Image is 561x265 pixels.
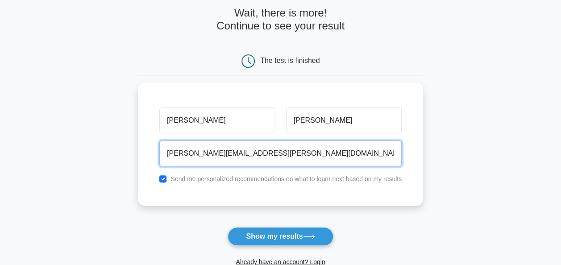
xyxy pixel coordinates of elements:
[170,175,402,182] label: Send me personalized recommendations on what to learn next based on my results
[138,7,423,33] h4: Wait, there is more! Continue to see your result
[159,108,275,133] input: First name
[260,57,320,64] div: The test is finished
[286,108,402,133] input: Last name
[159,141,402,166] input: Email
[228,227,333,246] button: Show my results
